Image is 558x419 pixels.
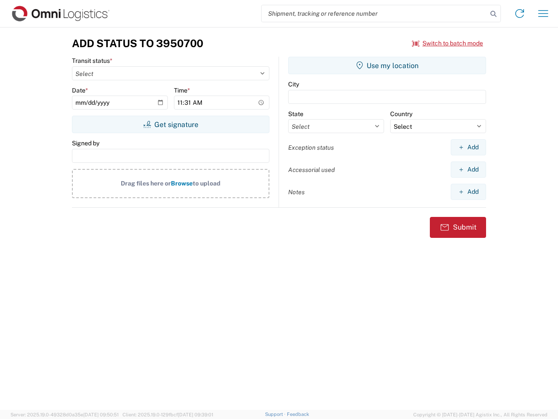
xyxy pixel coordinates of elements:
[287,412,309,417] a: Feedback
[121,180,171,187] span: Drag files here or
[412,36,483,51] button: Switch to batch mode
[122,412,213,417] span: Client: 2025.19.0-129fbcf
[288,188,305,196] label: Notes
[72,57,112,65] label: Transit status
[430,217,486,238] button: Submit
[10,412,119,417] span: Server: 2025.19.0-49328d0a35e
[72,37,203,50] h3: Add Status to 3950700
[83,412,119,417] span: [DATE] 09:50:51
[72,116,269,133] button: Get signature
[178,412,213,417] span: [DATE] 09:39:01
[288,110,303,118] label: State
[265,412,287,417] a: Support
[288,57,486,74] button: Use my location
[451,184,486,200] button: Add
[390,110,412,118] label: Country
[72,139,99,147] label: Signed by
[171,180,193,187] span: Browse
[193,180,221,187] span: to upload
[451,161,486,178] button: Add
[288,80,299,88] label: City
[451,139,486,155] button: Add
[288,144,334,151] label: Exception status
[288,166,335,174] label: Accessorial used
[72,86,88,94] label: Date
[413,411,548,419] span: Copyright © [DATE]-[DATE] Agistix Inc., All Rights Reserved
[174,86,190,94] label: Time
[262,5,487,22] input: Shipment, tracking or reference number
